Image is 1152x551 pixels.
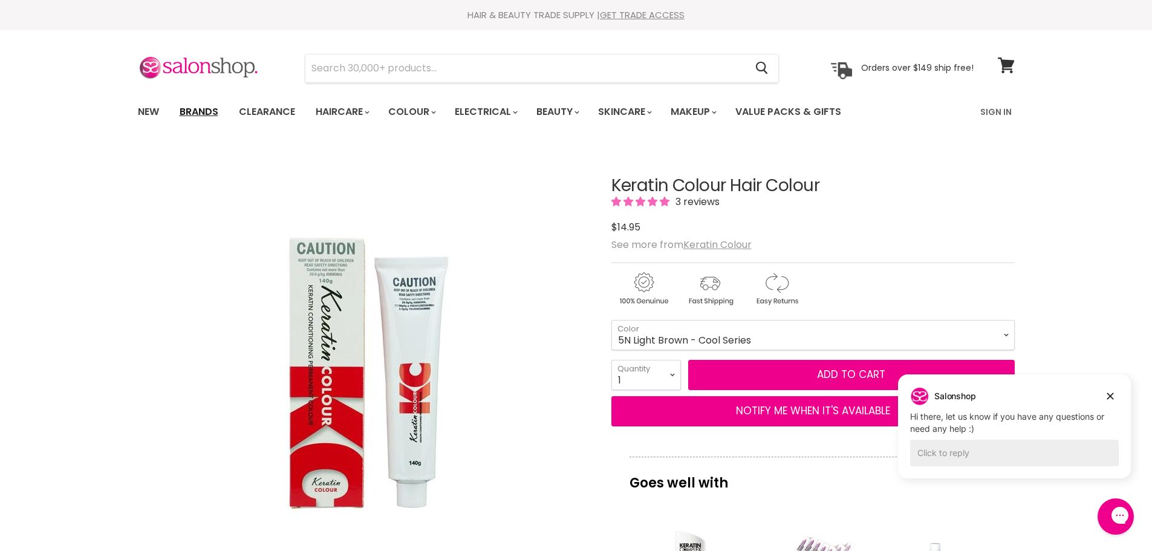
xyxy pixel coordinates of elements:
[129,99,168,125] a: New
[307,99,377,125] a: Haircare
[746,54,778,82] button: Search
[683,238,752,252] a: Keratin Colour
[527,99,587,125] a: Beauty
[123,94,1030,129] nav: Main
[611,238,752,252] span: See more from
[446,99,525,125] a: Electrical
[744,270,809,307] img: returns.gif
[611,270,675,307] img: genuine.gif
[305,54,779,83] form: Product
[611,396,1015,426] button: NOTIFY ME WHEN IT'S AVAILABLE
[817,367,885,382] span: Add to cart
[611,360,681,390] select: Quantity
[662,99,724,125] a: Makeup
[305,54,746,82] input: Search
[611,195,672,209] span: 5.00 stars
[379,99,443,125] a: Colour
[589,99,659,125] a: Skincare
[129,94,912,129] ul: Main menu
[611,177,1015,195] h1: Keratin Colour Hair Colour
[600,8,685,21] a: GET TRADE ACCESS
[678,270,742,307] img: shipping.gif
[726,99,850,125] a: Value Packs & Gifts
[230,99,304,125] a: Clearance
[1092,494,1140,539] iframe: Gorgias live chat messenger
[171,99,227,125] a: Brands
[672,195,720,209] span: 3 reviews
[861,62,974,73] p: Orders over $149 ship free!
[973,99,1019,125] a: Sign In
[889,373,1140,497] iframe: Gorgias live chat campaigns
[688,360,1015,390] button: Add to cart
[218,227,509,517] img: Keratin Colour Hair Colour
[630,457,997,497] p: Goes well with
[611,220,640,234] span: $14.95
[123,9,1030,21] div: HAIR & BEAUTY TRADE SUPPLY |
